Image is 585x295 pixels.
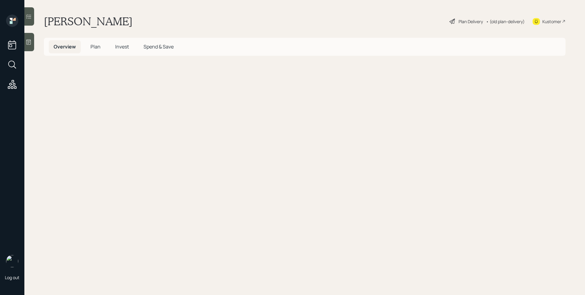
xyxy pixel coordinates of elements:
div: Plan Delivery [459,18,483,25]
span: Plan [90,43,101,50]
div: Kustomer [542,18,561,25]
img: james-distasi-headshot.png [6,255,18,267]
span: Invest [115,43,129,50]
span: Spend & Save [144,43,174,50]
div: Log out [5,275,19,280]
h1: [PERSON_NAME] [44,15,133,28]
div: • (old plan-delivery) [486,18,525,25]
span: Overview [54,43,76,50]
